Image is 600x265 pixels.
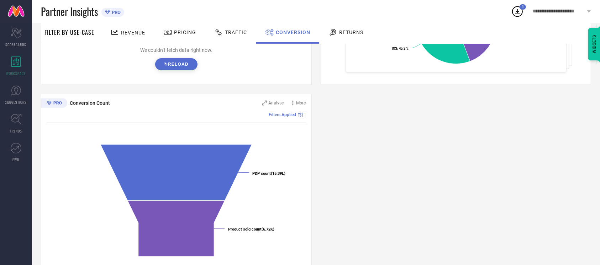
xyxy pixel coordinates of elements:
span: PRO [110,10,121,15]
span: TRENDS [10,128,22,134]
tspan: PDP count [252,171,271,176]
span: Filter By Use-Case [44,28,94,37]
span: SUGGESTIONS [5,99,27,105]
text: (15.39L) [252,171,285,176]
span: Filters Applied [269,112,296,117]
span: Conversion [276,29,310,35]
div: Premium [41,98,67,109]
span: Revenue [121,30,145,36]
tspan: IOS [391,47,397,51]
button: ↻Reload [155,58,198,70]
text: (6.72K) [228,227,274,232]
text: : 45.2 % [391,47,408,51]
span: Conversion Count [70,100,110,106]
span: SCORECARDS [6,42,27,47]
svg: Zoom [262,101,267,106]
span: WORKSPACE [6,71,26,76]
span: Partner Insights [41,4,98,19]
span: More [296,101,306,106]
span: Pricing [174,29,196,35]
span: We couldn’t fetch data right now. [140,47,212,53]
span: Analyse [269,101,284,106]
span: 1 [522,5,524,9]
div: Open download list [511,5,524,18]
span: Returns [339,29,363,35]
span: Traffic [225,29,247,35]
tspan: Product sold count [228,227,262,232]
span: | [305,112,306,117]
span: FWD [13,157,20,162]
